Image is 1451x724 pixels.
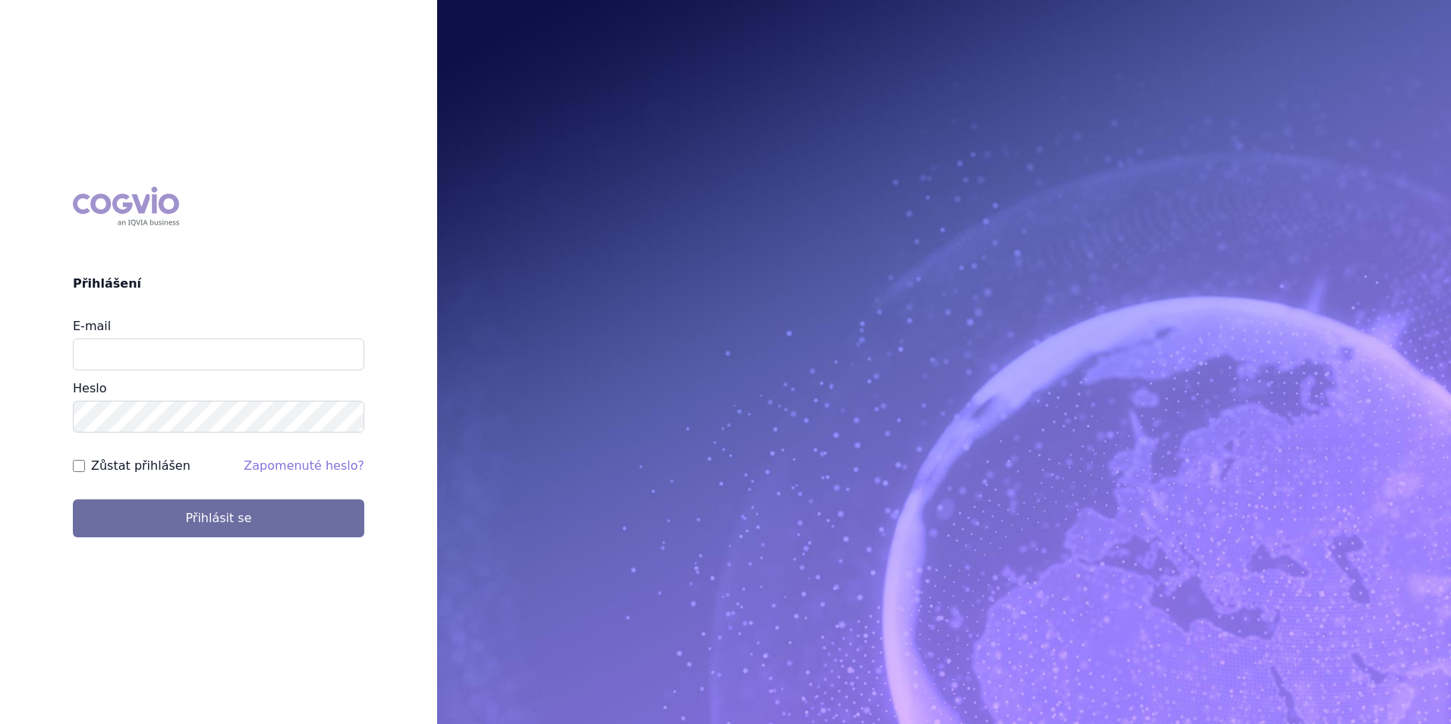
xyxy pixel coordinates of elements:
label: Zůstat přihlášen [91,457,190,475]
label: Heslo [73,381,106,395]
a: Zapomenuté heslo? [244,458,364,473]
div: COGVIO [73,187,179,226]
label: E-mail [73,319,111,333]
h2: Přihlášení [73,275,364,293]
button: Přihlásit se [73,499,364,537]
